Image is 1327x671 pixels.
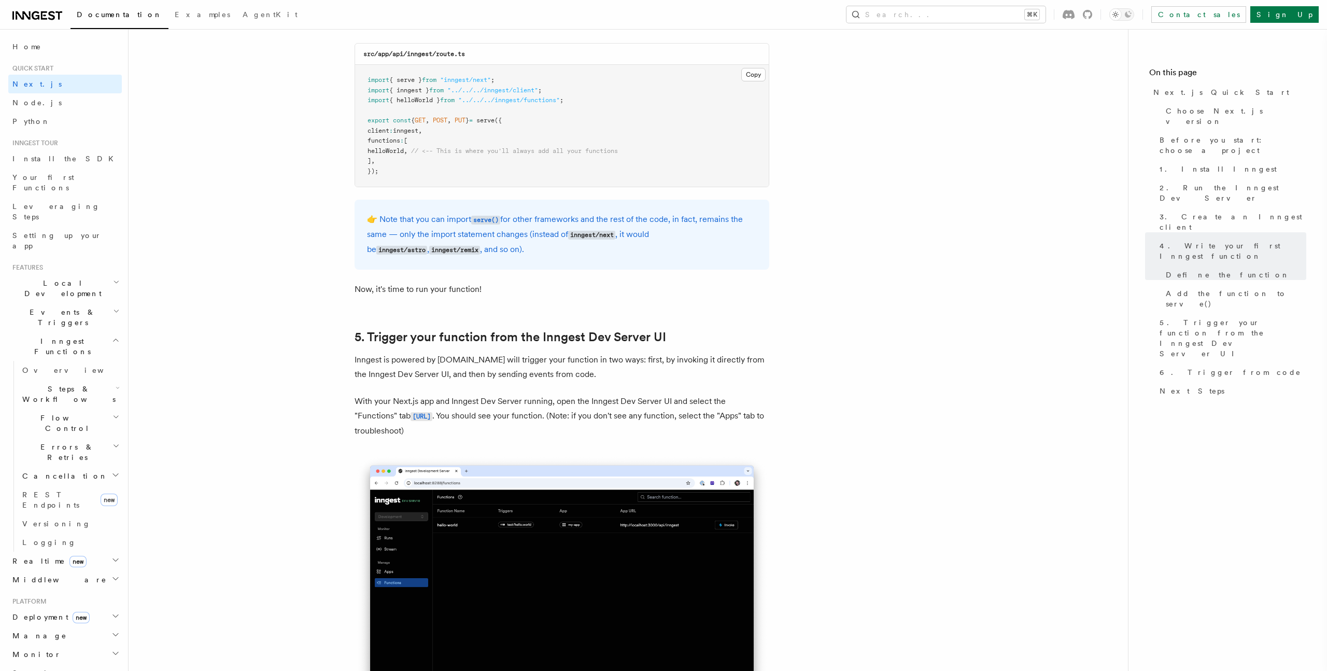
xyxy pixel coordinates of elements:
[70,3,168,29] a: Documentation
[12,117,50,125] span: Python
[404,147,407,155] span: ,
[243,10,298,19] span: AgentKit
[101,494,118,506] span: new
[471,214,500,224] a: serve()
[18,409,122,438] button: Flow Control
[1151,6,1246,23] a: Contact sales
[18,413,112,434] span: Flow Control
[8,139,58,147] span: Inngest tour
[368,117,389,124] span: export
[8,168,122,197] a: Your first Functions
[465,117,469,124] span: }
[1149,66,1306,83] h4: On this page
[1155,236,1306,265] a: 4. Write your first Inngest function
[1155,382,1306,400] a: Next Steps
[1162,102,1306,131] a: Choose Next.js version
[18,533,122,552] a: Logging
[741,68,766,81] button: Copy
[18,438,122,467] button: Errors & Retries
[8,149,122,168] a: Install the SDK
[367,212,757,257] p: 👉 Note that you can import for other frameworks and the rest of the code, in fact, remains the sa...
[1160,367,1301,378] span: 6. Trigger from code
[1162,284,1306,313] a: Add the function to serve()
[1109,8,1134,21] button: Toggle dark mode
[389,76,422,83] span: { serve }
[1160,212,1306,232] span: 3. Create an Inngest client
[8,645,122,664] button: Monitor
[8,626,122,645] button: Manage
[495,117,502,124] span: ({
[447,117,451,124] span: ,
[1155,160,1306,178] a: 1. Install Inngest
[429,87,444,94] span: from
[12,99,62,107] span: Node.js
[8,93,122,112] a: Node.js
[371,157,375,164] span: ,
[1160,241,1306,261] span: 4. Write your first Inngest function
[18,467,122,485] button: Cancellation
[8,303,122,332] button: Events & Triggers
[389,96,440,104] span: { helloWorld }
[8,575,107,585] span: Middleware
[846,6,1046,23] button: Search...⌘K
[363,50,465,58] code: src/app/api/inngest/route.ts
[168,3,236,28] a: Examples
[8,307,113,328] span: Events & Triggers
[368,76,389,83] span: import
[368,127,389,134] span: client
[8,263,43,272] span: Features
[1160,386,1224,396] span: Next Steps
[18,384,116,404] span: Steps & Workflows
[22,491,79,509] span: REST Endpoints
[8,361,122,552] div: Inngest Functions
[22,520,91,528] span: Versioning
[18,442,112,463] span: Errors & Retries
[18,485,122,514] a: REST Endpointsnew
[389,87,429,94] span: { inngest }
[440,76,491,83] span: "inngest/next"
[77,10,162,19] span: Documentation
[8,75,122,93] a: Next.js
[400,137,404,144] span: :
[1155,363,1306,382] a: 6. Trigger from code
[469,117,473,124] span: =
[1025,9,1039,20] kbd: ⌘K
[404,137,407,144] span: [
[1155,131,1306,160] a: Before you start: choose a project
[12,80,62,88] span: Next.js
[1166,288,1306,309] span: Add the function to serve()
[8,552,122,570] button: Realtimenew
[22,366,129,374] span: Overview
[389,127,393,134] span: :
[491,76,495,83] span: ;
[8,649,61,660] span: Monitor
[368,137,400,144] span: functions
[18,471,108,481] span: Cancellation
[18,514,122,533] a: Versioning
[1160,135,1306,156] span: Before you start: choose a project
[1155,207,1306,236] a: 3. Create an Inngest client
[1160,317,1306,359] span: 5. Trigger your function from the Inngest Dev Server UI
[1149,83,1306,102] a: Next.js Quick Start
[12,231,102,250] span: Setting up your app
[560,96,563,104] span: ;
[376,246,427,255] code: inngest/astro
[471,216,500,225] code: serve()
[1155,313,1306,363] a: 5. Trigger your function from the Inngest Dev Server UI
[12,202,100,221] span: Leveraging Steps
[8,274,122,303] button: Local Development
[422,76,436,83] span: from
[8,64,53,73] span: Quick start
[8,278,113,299] span: Local Development
[18,380,122,409] button: Steps & Workflows
[1155,178,1306,207] a: 2. Run the Inngest Dev Server
[1166,106,1306,127] span: Choose Next.js version
[368,167,378,175] span: });
[426,117,429,124] span: ,
[8,336,112,357] span: Inngest Functions
[8,332,122,361] button: Inngest Functions
[415,117,426,124] span: GET
[429,246,480,255] code: inngest/remix
[1162,265,1306,284] a: Define the function
[411,412,432,421] code: [URL]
